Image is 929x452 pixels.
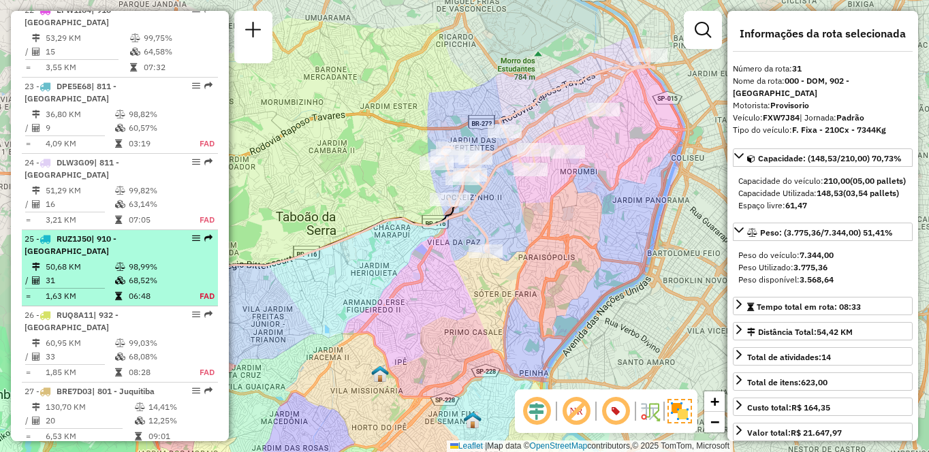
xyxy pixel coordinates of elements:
i: % de utilização do peso [115,187,125,195]
a: Nova sessão e pesquisa [240,16,267,47]
div: Distância Total: [747,326,853,338]
td: / [25,197,31,211]
td: / [25,414,31,427]
td: = [25,366,31,379]
div: Total de itens: [747,376,828,389]
td: 6,53 KM [45,430,134,443]
span: 54,42 KM [817,327,853,337]
i: % de utilização do peso [130,34,140,42]
span: DLW3G09 [57,157,94,167]
td: 06:48 [128,289,185,303]
i: Total de Atividades [32,353,40,361]
td: = [25,61,31,74]
td: 31 [45,274,114,287]
strong: Provisorio [770,100,809,110]
span: 25 - [25,233,116,256]
span: BRE7D03 [57,386,92,396]
em: Rota exportada [204,310,212,319]
i: Total de Atividades [32,124,40,132]
i: Total de Atividades [32,48,40,56]
td: = [25,430,31,443]
a: Zoom in [704,391,725,412]
img: 620 UDC Light Jd. Sao Luis [464,411,482,429]
em: Rota exportada [204,82,212,90]
strong: R$ 21.647,97 [791,427,842,438]
td: 130,70 KM [45,400,134,414]
td: 63,14% [128,197,185,211]
em: Opções [192,82,200,90]
div: Motorista: [733,99,913,112]
div: Map data © contributors,© 2025 TomTom, Microsoft [447,440,733,452]
i: % de utilização da cubagem [115,276,125,285]
div: Número da rota: [733,63,913,75]
strong: 31 [792,63,802,74]
span: + [710,393,719,410]
span: 22 - [25,5,116,27]
a: Zoom out [704,412,725,432]
strong: F. Fixa - 210Cx - 7344Kg [792,125,886,135]
td: 98,82% [128,108,185,121]
strong: (03,54 pallets) [843,188,899,198]
span: 23 - [25,81,116,103]
td: 3,55 KM [45,61,129,74]
strong: 623,00 [801,377,828,387]
i: Tempo total em rota [115,292,122,300]
div: Espaço livre: [738,199,907,212]
span: | 932 - [GEOGRAPHIC_DATA] [25,310,119,332]
td: 33 [45,350,114,364]
a: Tempo total em rota: 08:33 [733,297,913,315]
i: Tempo total em rota [130,63,137,71]
div: Peso disponível: [738,274,907,286]
em: Opções [192,234,200,242]
i: Distância Total [32,110,40,118]
div: Tipo do veículo: [733,124,913,136]
i: % de utilização do peso [135,403,145,411]
td: 16 [45,197,114,211]
strong: 148,53 [817,188,843,198]
span: RUZ1J50 [57,233,91,244]
span: Peso do veículo: [738,250,834,260]
td: / [25,274,31,287]
td: 07:05 [128,213,185,227]
em: Opções [192,387,200,395]
strong: 210,00 [823,176,850,186]
strong: 61,47 [785,200,807,210]
h4: Informações da rota selecionada [733,27,913,40]
td: = [25,289,31,303]
strong: R$ 164,35 [791,402,830,413]
td: FAD [185,213,215,227]
a: Total de itens:623,00 [733,372,913,391]
i: Total de Atividades [32,417,40,425]
em: Rota exportada [204,158,212,166]
td: 12,25% [148,414,212,427]
td: 9 [45,121,114,135]
i: % de utilização do peso [115,263,125,271]
strong: (05,00 pallets) [850,176,906,186]
img: Fluxo de ruas [639,400,661,422]
span: EFW1I04 [57,5,91,15]
a: Custo total:R$ 164,35 [733,398,913,416]
i: % de utilização da cubagem [115,353,125,361]
td: 14,41% [148,400,212,414]
i: Tempo total em rota [115,216,122,224]
a: Valor total:R$ 21.647,97 [733,423,913,441]
td: 99,82% [128,184,185,197]
a: Peso: (3.775,36/7.344,00) 51,41% [733,223,913,241]
span: Total de atividades: [747,352,831,362]
a: Leaflet [450,441,483,451]
td: / [25,350,31,364]
td: 1,63 KM [45,289,114,303]
span: | 811 - [GEOGRAPHIC_DATA] [25,157,119,180]
em: Opções [192,310,200,319]
i: Distância Total [32,34,40,42]
td: 60,57% [128,121,185,135]
i: Tempo total em rota [135,432,142,440]
span: Tempo total em rota: 08:33 [757,302,861,312]
td: 36,80 KM [45,108,114,121]
strong: 3.568,64 [800,274,834,285]
td: 20 [45,414,134,427]
span: Exibir NR [560,395,593,427]
span: | [485,441,487,451]
td: 60,95 KM [45,336,114,350]
td: 08:28 [128,366,185,379]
